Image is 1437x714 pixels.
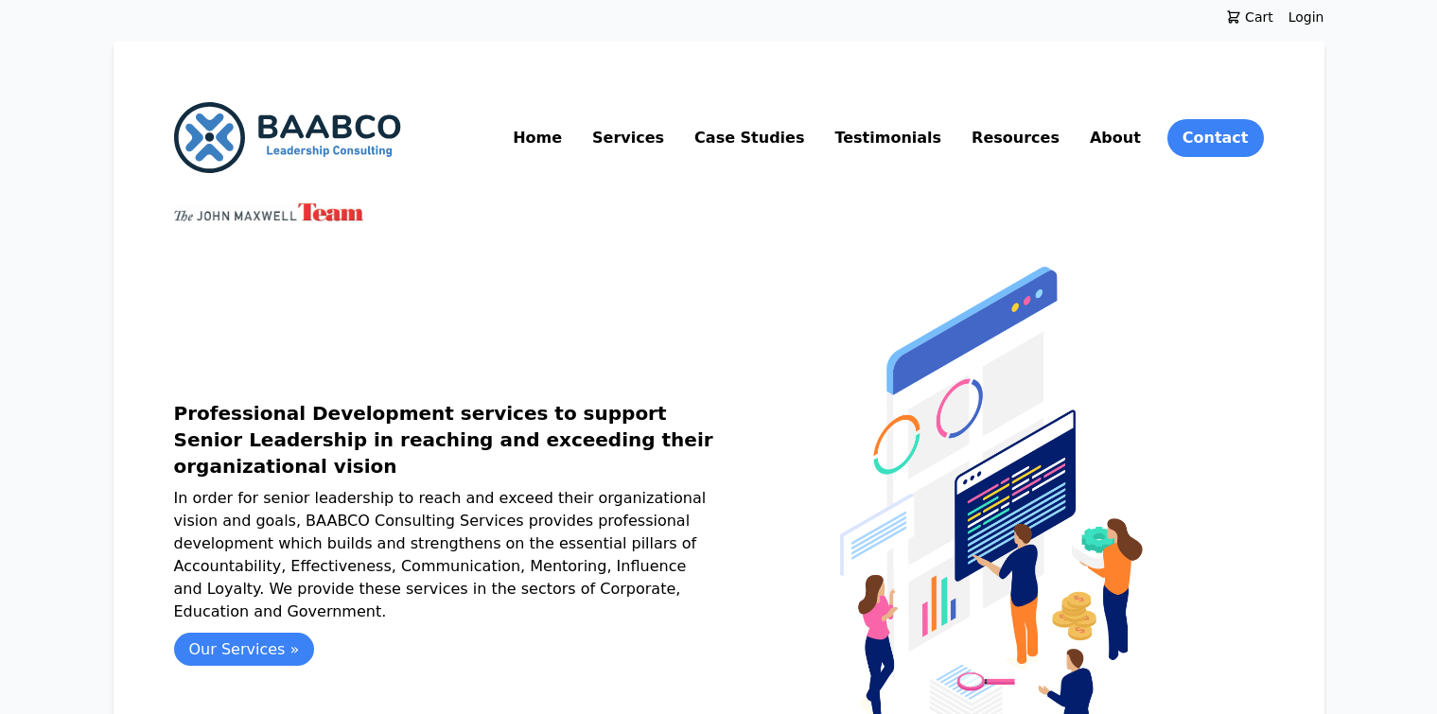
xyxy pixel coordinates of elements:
[174,102,401,173] img: BAABCO Consulting Services
[174,400,719,479] h1: Professional Development services to support Senior Leadership in reaching and exceeding their or...
[1167,119,1264,157] a: Contact
[509,123,566,153] a: Home
[1086,123,1145,153] a: About
[174,487,719,623] p: In order for senior leadership to reach and exceed their organizational vision and goals, BAABCO ...
[1211,8,1288,26] a: Cart
[174,203,363,221] img: John Maxwell
[1241,8,1273,26] span: Cart
[588,123,668,153] a: Services
[691,123,808,153] a: Case Studies
[831,123,945,153] a: Testimonials
[174,633,315,666] a: Our Services »
[1288,8,1324,26] a: Login
[968,123,1063,153] a: Resources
